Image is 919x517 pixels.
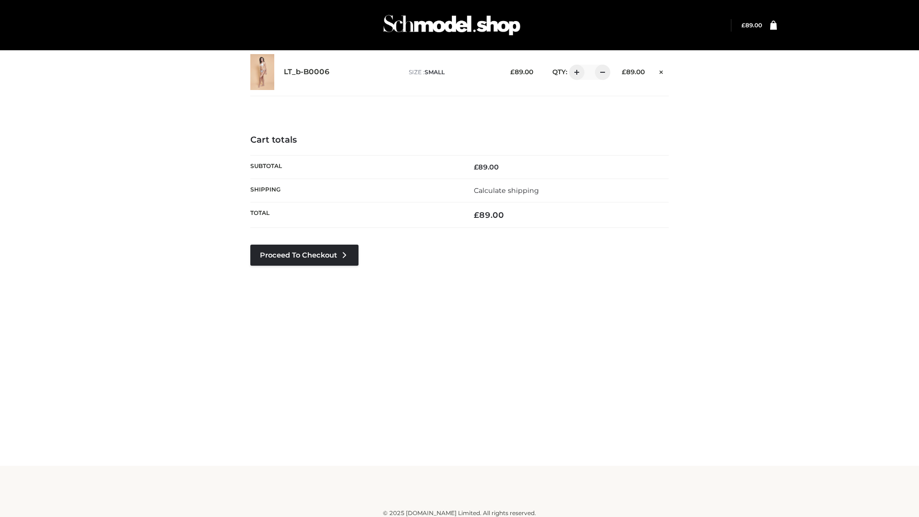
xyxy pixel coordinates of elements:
span: £ [474,163,478,171]
a: LT_b-B0006 [284,67,330,77]
bdi: 89.00 [474,163,499,171]
span: £ [741,22,745,29]
p: size : [409,68,495,77]
bdi: 89.00 [622,68,645,76]
th: Shipping [250,179,459,202]
span: £ [510,68,515,76]
bdi: 89.00 [510,68,533,76]
a: Proceed to Checkout [250,245,359,266]
th: Total [250,202,459,228]
h4: Cart totals [250,135,669,146]
img: LT_b-B0006 - SMALL [250,54,274,90]
th: Subtotal [250,155,459,179]
span: £ [622,68,626,76]
a: Remove this item [654,65,669,77]
div: QTY: [543,65,607,80]
bdi: 89.00 [741,22,762,29]
bdi: 89.00 [474,210,504,220]
span: £ [474,210,479,220]
a: Calculate shipping [474,186,539,195]
a: £89.00 [741,22,762,29]
img: Schmodel Admin 964 [380,6,524,44]
span: SMALL [425,68,445,76]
